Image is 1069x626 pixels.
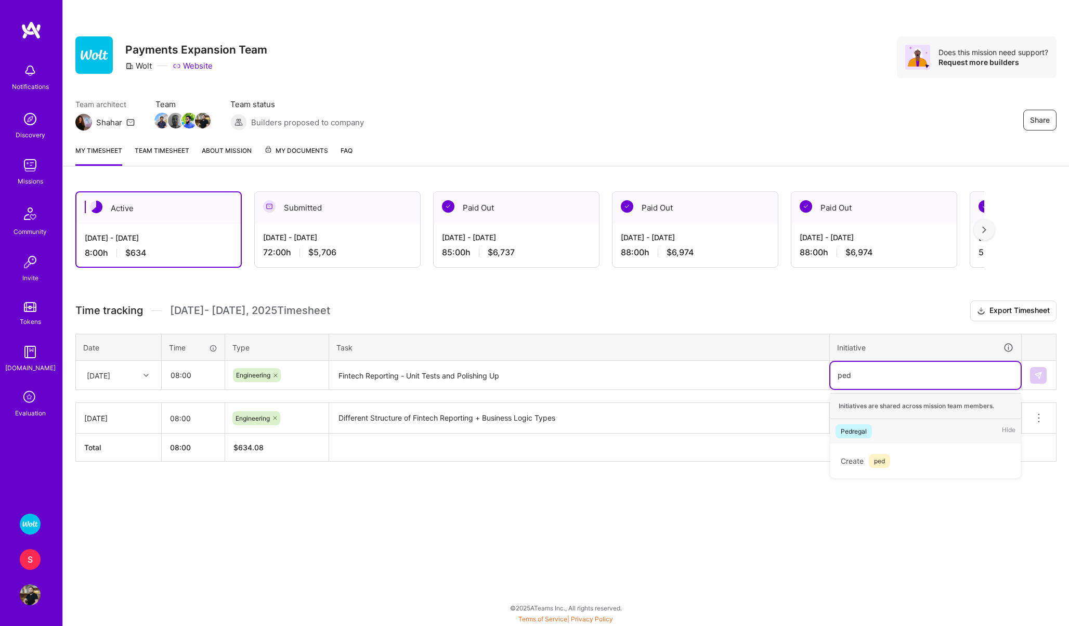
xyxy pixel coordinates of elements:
[90,201,102,213] img: Active
[181,113,197,128] img: Team Member Avatar
[168,113,184,128] img: Team Member Avatar
[17,514,43,534] a: Wolt - Fintech: Payments Expansion Team
[16,129,45,140] div: Discovery
[76,192,241,224] div: Active
[518,615,613,623] span: |
[155,99,210,110] span: Team
[329,334,830,361] th: Task
[800,247,948,258] div: 88:00 h
[125,247,146,258] span: $634
[791,192,957,224] div: Paid Out
[162,361,224,389] input: HH:MM
[800,200,812,213] img: Paid Out
[938,57,1048,67] div: Request more builders
[612,192,778,224] div: Paid Out
[125,43,267,56] h3: Payments Expansion Team
[1002,424,1015,438] span: Hide
[196,112,210,129] a: Team Member Avatar
[621,247,770,258] div: 88:00 h
[1023,110,1057,131] button: Share
[75,145,122,166] a: My timesheet
[17,584,43,605] a: User Avatar
[905,45,930,70] img: Avatar
[76,334,162,361] th: Date
[96,117,122,128] div: Shahar
[20,514,41,534] img: Wolt - Fintech: Payments Expansion Team
[20,584,41,605] img: User Avatar
[20,60,41,81] img: bell
[970,301,1057,321] button: Export Timesheet
[263,247,412,258] div: 72:00 h
[169,112,182,129] a: Team Member Avatar
[154,113,170,128] img: Team Member Avatar
[20,155,41,176] img: teamwork
[667,247,694,258] span: $6,974
[195,113,211,128] img: Team Member Avatar
[173,60,213,71] a: Website
[982,226,986,233] img: right
[341,145,353,166] a: FAQ
[621,232,770,243] div: [DATE] - [DATE]
[169,342,217,353] div: Time
[20,109,41,129] img: discovery
[488,247,515,258] span: $6,737
[15,408,46,419] div: Evaluation
[264,145,328,166] a: My Documents
[87,370,110,381] div: [DATE]
[162,405,225,432] input: HH:MM
[330,362,828,389] textarea: Fintech Reporting - Unit Tests and Polishing Up
[571,615,613,623] a: Privacy Policy
[434,192,599,224] div: Paid Out
[263,200,276,213] img: Submitted
[845,247,872,258] span: $6,974
[125,62,134,70] i: icon CompanyGray
[85,232,232,243] div: [DATE] - [DATE]
[20,316,41,327] div: Tokens
[251,117,364,128] span: Builders proposed to company
[75,99,135,110] span: Team architect
[1034,371,1042,380] img: Submit
[841,426,867,437] div: Pedregal
[977,306,985,317] i: icon Download
[20,342,41,362] img: guide book
[330,404,828,433] textarea: Different Structure of Fintech Reporting + Business Logic Types
[836,449,1015,473] div: Create
[518,615,567,623] a: Terms of Service
[162,434,225,462] th: 08:00
[76,434,162,462] th: Total
[75,304,143,317] span: Time tracking
[62,595,1069,621] div: © 2025 ATeams Inc., All rights reserved.
[263,232,412,243] div: [DATE] - [DATE]
[135,145,189,166] a: Team timesheet
[14,226,47,237] div: Community
[182,112,196,129] a: Team Member Avatar
[938,47,1048,57] div: Does this mission need support?
[170,304,330,317] span: [DATE] - [DATE] , 2025 Timesheet
[621,200,633,213] img: Paid Out
[236,414,270,422] span: Engineering
[84,413,153,424] div: [DATE]
[264,145,328,156] span: My Documents
[85,247,232,258] div: 8:00 h
[233,443,264,452] span: $ 634.08
[21,21,42,40] img: logo
[800,232,948,243] div: [DATE] - [DATE]
[126,118,135,126] i: icon Mail
[225,334,329,361] th: Type
[837,342,1014,354] div: Initiative
[830,393,1021,419] div: Initiatives are shared across mission team members.
[255,192,420,224] div: Submitted
[236,371,270,379] span: Engineering
[125,60,152,71] div: Wolt
[202,145,252,166] a: About Mission
[442,247,591,258] div: 85:00 h
[24,302,36,312] img: tokens
[144,373,149,378] i: icon Chevron
[17,549,43,570] a: S
[979,200,991,213] img: Paid Out
[230,99,364,110] span: Team status
[22,272,38,283] div: Invite
[442,200,454,213] img: Paid Out
[18,176,43,187] div: Missions
[20,252,41,272] img: Invite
